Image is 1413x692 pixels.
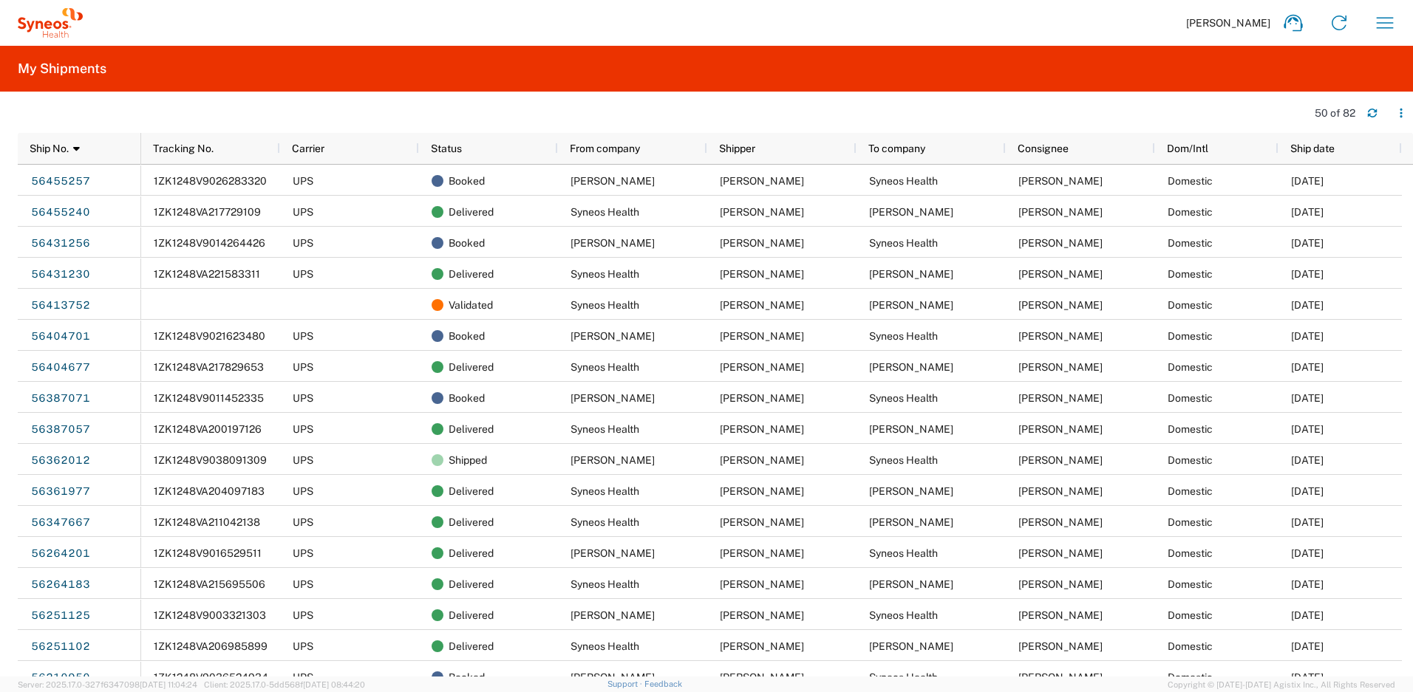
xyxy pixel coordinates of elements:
[1291,175,1324,187] span: 08/11/2025
[449,600,494,631] span: Delivered
[449,476,494,507] span: Delivered
[449,227,485,258] span: Booked
[869,578,953,590] span: Chad Baumgardner
[1018,454,1103,466] span: Juan Gonzalez
[1291,640,1324,652] span: 07/21/2025
[154,268,260,280] span: 1ZK1248VA221583311
[1315,106,1355,120] div: 50 of 82
[449,352,494,383] span: Delivered
[154,671,268,683] span: 1ZK1248V9036524934
[1168,640,1213,652] span: Domestic
[1291,485,1324,497] span: 07/31/2025
[449,321,485,352] span: Booked
[1018,330,1103,342] span: Juan Gonzalez
[293,516,313,528] span: UPS
[869,361,953,373] span: Chad Baumgardner
[720,547,804,559] span: Chad Baumgardner
[30,200,91,224] a: 56455240
[720,268,804,280] span: Juan Gonzalez
[571,361,639,373] span: Syneos Health
[154,423,262,435] span: 1ZK1248VA200197126
[868,143,925,154] span: To company
[1291,268,1324,280] span: 08/07/2025
[30,169,91,193] a: 56455257
[293,547,313,559] span: UPS
[1291,392,1324,404] span: 08/04/2025
[720,237,804,249] span: Raghu Batchu
[1168,609,1213,621] span: Domestic
[30,262,91,286] a: 56431230
[869,547,938,559] span: Syneos Health
[571,516,639,528] span: Syneos Health
[869,237,938,249] span: Syneos Health
[154,392,264,404] span: 1ZK1248V9011452335
[154,485,265,497] span: 1ZK1248VA204097183
[1168,423,1213,435] span: Domestic
[571,392,655,404] span: Lauri Filar
[293,454,313,466] span: UPS
[1291,206,1324,218] span: 08/11/2025
[1018,547,1103,559] span: Juan Gonzalez
[720,671,804,683] span: Elizabeth Holt
[293,237,313,249] span: UPS
[720,516,804,528] span: Juan Gonzalez
[720,609,804,621] span: Kristen Shearn
[449,165,485,196] span: Booked
[1018,671,1103,683] span: Juan Gonzalez
[30,541,91,565] a: 56264201
[869,175,938,187] span: Syneos Health
[30,634,91,658] a: 56251102
[154,547,262,559] span: 1ZK1248V9016529511
[1168,361,1213,373] span: Domestic
[30,417,91,441] a: 56387057
[154,578,265,590] span: 1ZK1248VA215695506
[293,671,313,683] span: UPS
[869,671,938,683] span: Syneos Health
[571,578,639,590] span: Syneos Health
[1018,578,1103,590] span: Chad Baumgardner
[1168,547,1213,559] span: Domestic
[571,640,639,652] span: Syneos Health
[869,392,938,404] span: Syneos Health
[1168,206,1213,218] span: Domestic
[1291,547,1324,559] span: 07/22/2025
[449,258,494,290] span: Delivered
[869,423,953,435] span: Lauri Filar
[293,609,313,621] span: UPS
[1018,237,1103,249] span: Juan Gonzalez
[154,175,267,187] span: 1ZK1248V9026283320
[720,206,804,218] span: Juan Gonzalez
[607,679,644,688] a: Support
[154,516,260,528] span: 1ZK1248VA211042138
[449,631,494,662] span: Delivered
[571,609,655,621] span: Kristen Shearn
[570,143,640,154] span: From company
[1018,640,1103,652] span: Kristen Shearn
[720,454,804,466] span: Shanterria Nance
[449,414,494,445] span: Delivered
[1018,268,1103,280] span: Raghu Batchu
[293,392,313,404] span: UPS
[293,206,313,218] span: UPS
[449,196,494,227] span: Delivered
[153,143,214,154] span: Tracking No.
[449,445,487,476] span: Shipped
[1018,423,1103,435] span: Lauri Filar
[1018,143,1069,154] span: Consignee
[1018,175,1103,187] span: Juan Gonzalez
[720,175,804,187] span: Michael Green
[303,680,365,689] span: [DATE] 08:44:20
[869,609,938,621] span: Syneos Health
[1018,609,1103,621] span: Juan Gonzalez
[292,143,324,154] span: Carrier
[869,268,953,280] span: Raghu Batchu
[30,355,91,379] a: 56404677
[1291,423,1324,435] span: 08/04/2025
[30,572,91,596] a: 56264183
[719,143,755,154] span: Shipper
[720,330,804,342] span: Chad Baumgardner
[204,680,365,689] span: Client: 2025.17.0-5dd568f
[154,361,264,373] span: 1ZK1248VA217829653
[1018,485,1103,497] span: Shanterria Nance
[571,330,655,342] span: Chad Baumgardner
